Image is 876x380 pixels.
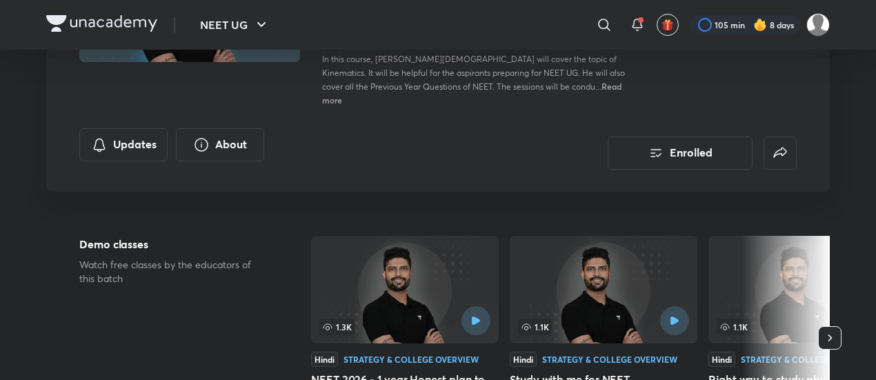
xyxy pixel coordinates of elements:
[518,319,552,335] span: 1.1K
[657,14,679,36] button: avatar
[79,236,267,252] h5: Demo classes
[322,54,625,92] span: In this course, [PERSON_NAME][DEMOGRAPHIC_DATA] will cover the topic of Kinematics. It will be he...
[46,15,157,35] a: Company Logo
[741,355,876,363] div: Strategy & College Overview
[79,258,267,286] p: Watch free classes by the educators of this batch
[717,319,750,335] span: 1.1K
[344,355,479,363] div: Strategy & College Overview
[176,128,264,161] button: About
[192,11,278,39] button: NEET UG
[806,13,830,37] img: Shristi Raj
[311,352,338,367] div: Hindi
[510,352,537,367] div: Hindi
[764,137,797,170] button: false
[708,352,735,367] div: Hindi
[322,81,621,106] span: Read more
[753,18,767,32] img: streak
[79,128,168,161] button: Updates
[608,137,753,170] button: Enrolled
[319,319,355,335] span: 1.3K
[542,355,677,363] div: Strategy & College Overview
[46,15,157,32] img: Company Logo
[661,19,674,31] img: avatar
